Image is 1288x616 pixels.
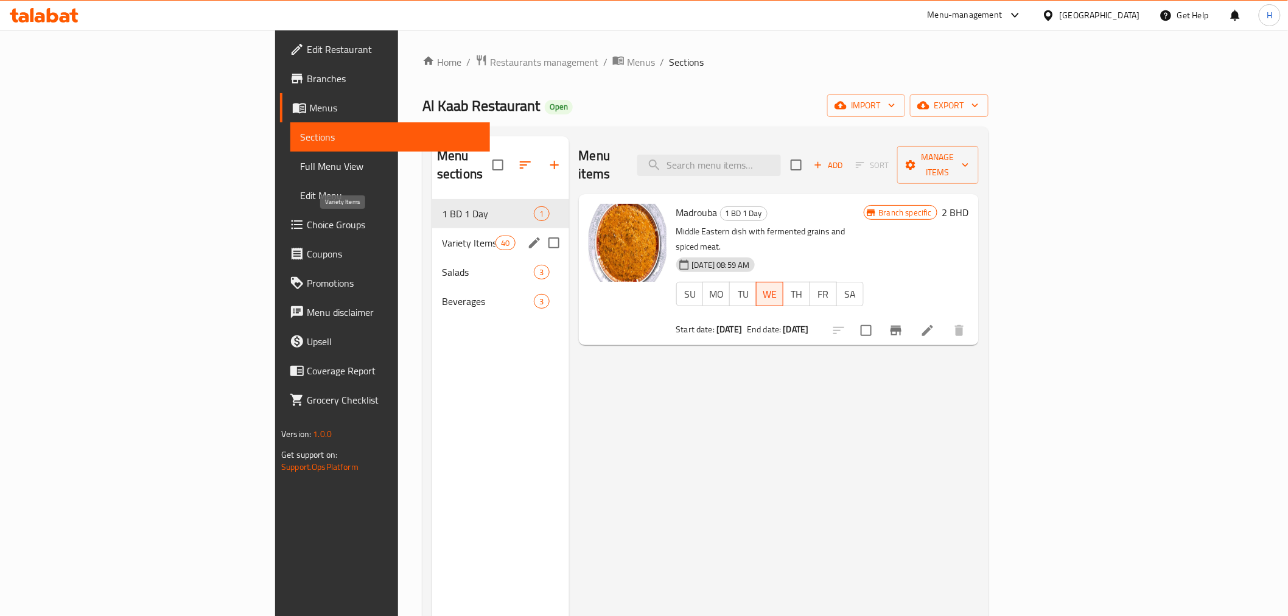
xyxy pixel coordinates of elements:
button: delete [945,316,974,345]
a: Restaurants management [475,54,598,70]
button: FR [810,282,837,306]
span: H [1267,9,1272,22]
p: Middle Eastern dish with fermented grains and spiced meat. [676,224,864,254]
span: Select to update [853,318,879,343]
div: Open [545,100,573,114]
span: Get support on: [281,447,337,463]
a: Edit Menu [290,181,490,210]
span: Start date: [676,321,715,337]
button: SU [676,282,704,306]
span: End date: [747,321,781,337]
a: Choice Groups [280,210,490,239]
span: MO [708,285,725,303]
span: Menus [627,55,655,69]
a: Coverage Report [280,356,490,385]
span: Coverage Report [307,363,480,378]
span: TU [735,285,752,303]
input: search [637,155,781,176]
span: Select all sections [485,152,511,178]
span: Version: [281,426,311,442]
span: Variety Items [442,236,495,250]
span: Branches [307,71,480,86]
a: Menu disclaimer [280,298,490,327]
div: 1 BD 1 Day [720,206,768,221]
a: Grocery Checklist [280,385,490,415]
nav: Menu sections [432,194,569,321]
div: items [534,206,549,221]
li: / [660,55,664,69]
span: Coupons [307,247,480,261]
div: Menu-management [928,8,1003,23]
button: export [910,94,989,117]
button: Add section [540,150,569,180]
button: TU [729,282,757,306]
span: Manage items [907,150,969,180]
span: Beverages [442,294,534,309]
span: export [920,98,979,113]
span: FR [815,285,832,303]
div: [GEOGRAPHIC_DATA] [1060,9,1140,22]
b: [DATE] [716,321,742,337]
button: SA [836,282,864,306]
span: Select section first [848,156,897,175]
button: TH [783,282,810,306]
span: Select section [783,152,809,178]
span: Salads [442,265,534,279]
span: [DATE] 08:59 AM [687,259,755,271]
h6: 2 BHD [942,204,969,221]
a: Full Menu View [290,152,490,181]
span: import [837,98,895,113]
a: Branches [280,64,490,93]
span: Menus [309,100,480,115]
span: Upsell [307,334,480,349]
span: 1 BD 1 Day [721,206,767,220]
button: Manage items [897,146,979,184]
span: Add [812,158,845,172]
div: 1 BD 1 Day1 [432,199,569,228]
span: Sort sections [511,150,540,180]
a: Promotions [280,268,490,298]
h2: Menu items [579,147,623,183]
span: Promotions [307,276,480,290]
div: items [534,265,549,279]
span: SA [842,285,859,303]
img: Madrouba [589,204,667,282]
span: 1 BD 1 Day [442,206,534,221]
b: [DATE] [783,321,809,337]
div: items [495,236,515,250]
span: Open [545,102,573,112]
a: Upsell [280,327,490,356]
li: / [603,55,607,69]
span: SU [682,285,699,303]
div: Variety Items40edit [432,228,569,257]
a: Edit Restaurant [280,35,490,64]
button: Add [809,156,848,175]
button: edit [525,234,544,252]
button: import [827,94,905,117]
nav: breadcrumb [422,54,989,70]
span: 3 [534,296,548,307]
span: 40 [496,237,514,249]
a: Coupons [280,239,490,268]
a: Edit menu item [920,323,935,338]
span: Full Menu View [300,159,480,173]
span: Grocery Checklist [307,393,480,407]
span: Sections [300,130,480,144]
span: Edit Menu [300,188,480,203]
span: 1.0.0 [313,426,332,442]
span: Madrouba [676,203,718,222]
a: Sections [290,122,490,152]
span: WE [761,285,779,303]
a: Support.OpsPlatform [281,459,359,475]
a: Menus [612,54,655,70]
span: Choice Groups [307,217,480,232]
a: Menus [280,93,490,122]
div: Beverages3 [432,287,569,316]
span: Sections [669,55,704,69]
div: Salads3 [432,257,569,287]
span: Menu disclaimer [307,305,480,320]
div: items [534,294,549,309]
span: Restaurants management [490,55,598,69]
span: 3 [534,267,548,278]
